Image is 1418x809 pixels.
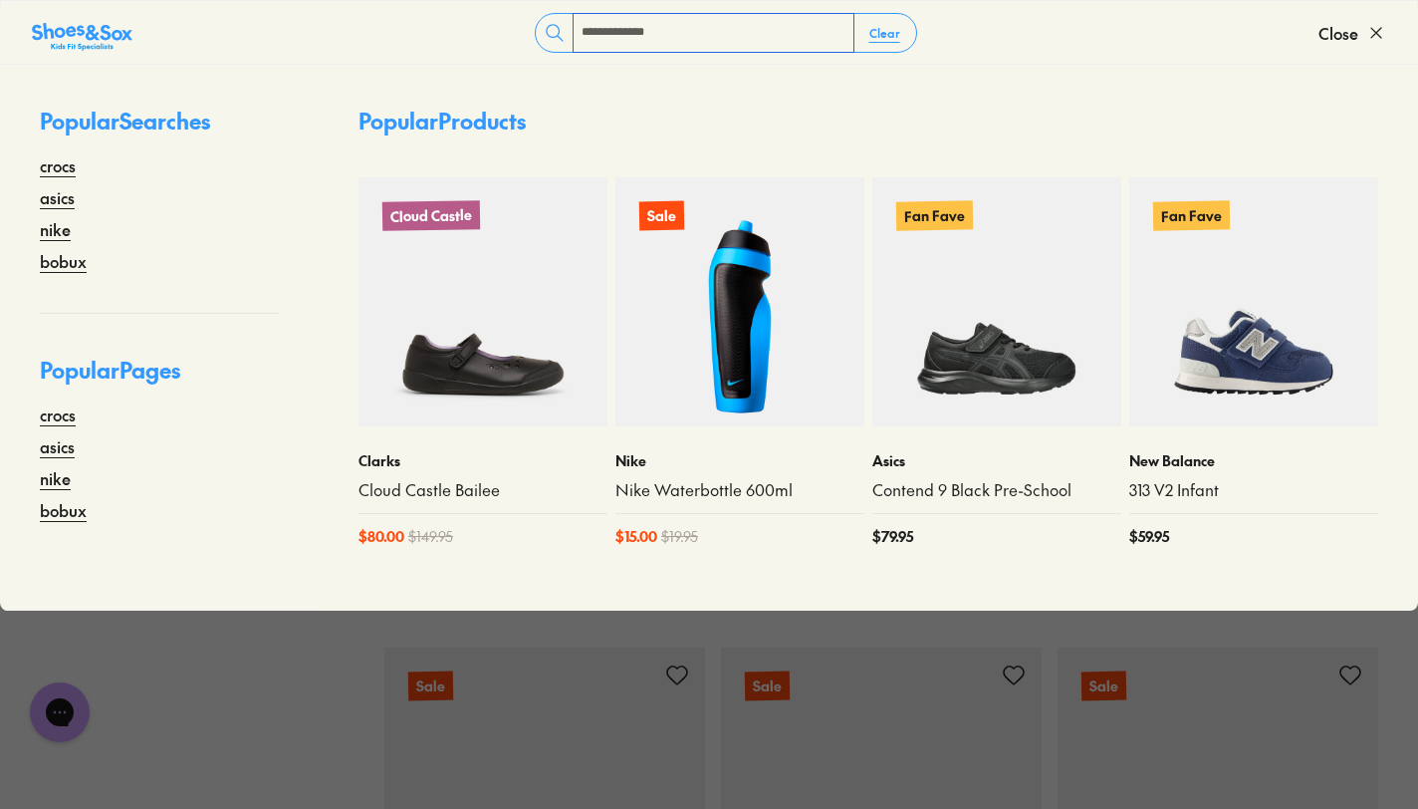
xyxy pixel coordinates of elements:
[1129,450,1378,471] p: New Balance
[408,526,453,547] span: $ 149.95
[382,200,480,231] p: Cloud Castle
[358,526,404,547] span: $ 80.00
[1318,21,1358,45] span: Close
[853,15,916,51] button: Clear
[32,17,132,49] a: Shoes &amp; Sox
[358,450,607,471] p: Clarks
[615,177,864,426] a: Sale
[745,671,790,700] p: Sale
[40,153,76,177] a: crocs
[1081,671,1126,700] p: Sale
[32,21,132,53] img: SNS_Logo_Responsive.svg
[872,479,1121,501] a: Contend 9 Black Pre-School
[40,466,71,490] a: nike
[615,526,657,547] span: $ 15.00
[1129,177,1378,426] a: Fan Fave
[639,201,684,231] p: Sale
[872,526,913,547] span: $ 79.95
[408,671,453,700] p: Sale
[615,450,864,471] p: Nike
[1129,526,1169,547] span: $ 59.95
[40,403,76,426] a: crocs
[358,105,526,137] p: Popular Products
[40,105,279,153] p: Popular Searches
[358,177,607,426] a: Cloud Castle
[40,354,279,403] p: Popular Pages
[615,479,864,501] a: Nike Waterbottle 600ml
[40,217,71,241] a: nike
[358,479,607,501] a: Cloud Castle Bailee
[1129,479,1378,501] a: 313 V2 Infant
[40,434,75,458] a: asics
[20,675,100,749] iframe: Gorgias live chat messenger
[896,200,973,230] p: Fan Fave
[661,526,698,547] span: $ 19.95
[872,177,1121,426] a: Fan Fave
[40,185,75,209] a: asics
[872,450,1121,471] p: Asics
[40,498,87,522] a: bobux
[1318,11,1386,55] button: Close
[40,249,87,273] a: bobux
[1153,200,1230,230] p: Fan Fave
